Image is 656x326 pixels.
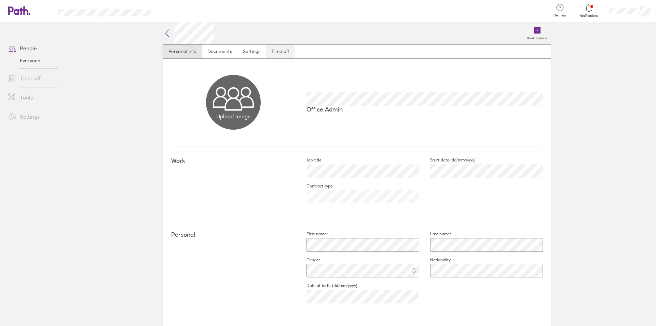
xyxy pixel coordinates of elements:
label: Start date (dd/mm/yyyy) [419,157,476,163]
a: Notifications [578,3,600,18]
label: Job title [296,157,321,163]
h4: Work [171,157,296,165]
h4: Personal [171,231,296,238]
p: Office Admin [306,106,543,113]
label: Gender [296,257,320,263]
a: Tools [3,91,58,104]
label: Date of birth (dd/mm/yyyy) [296,283,357,288]
label: Contract type [296,183,332,189]
a: Time off [3,71,58,85]
span: Notifications [578,14,600,18]
label: Nationality [419,257,451,263]
a: People [3,41,58,55]
a: Documents [202,44,237,58]
span: Get help [549,13,571,17]
a: Settings [237,44,266,58]
a: Book holiday [523,22,551,44]
label: First name* [296,231,328,237]
label: Book holiday [523,34,551,40]
a: Everyone [3,55,58,66]
a: Time off [266,44,295,58]
a: Settings [3,110,58,123]
a: Personal info [163,44,202,58]
label: Last name* [419,231,451,237]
